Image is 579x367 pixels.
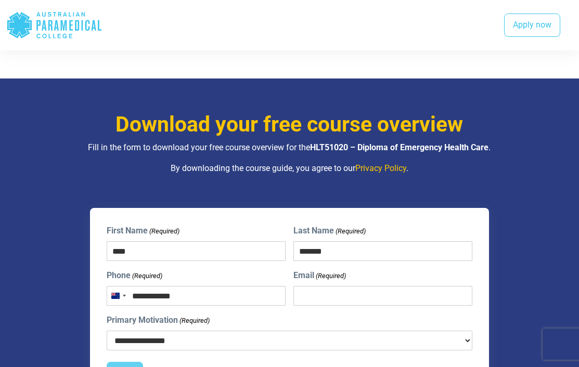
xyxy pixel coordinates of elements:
[504,14,560,37] a: Apply now
[107,314,210,326] label: Primary Motivation
[148,226,179,237] span: (Required)
[6,8,102,42] div: Australian Paramedical College
[315,271,346,281] span: (Required)
[355,163,406,173] a: Privacy Policy
[310,142,488,152] strong: HLT51020 – Diploma of Emergency Health Care
[293,269,346,282] label: Email
[107,225,179,237] label: First Name
[334,226,366,237] span: (Required)
[49,112,531,137] h3: Download your free course overview
[107,269,162,282] label: Phone
[293,225,366,237] label: Last Name
[49,162,531,175] p: By downloading the course guide, you agree to our .
[178,316,210,326] span: (Required)
[107,286,129,305] button: Selected country
[49,141,531,154] p: Fill in the form to download your free course overview for the .
[131,271,162,281] span: (Required)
